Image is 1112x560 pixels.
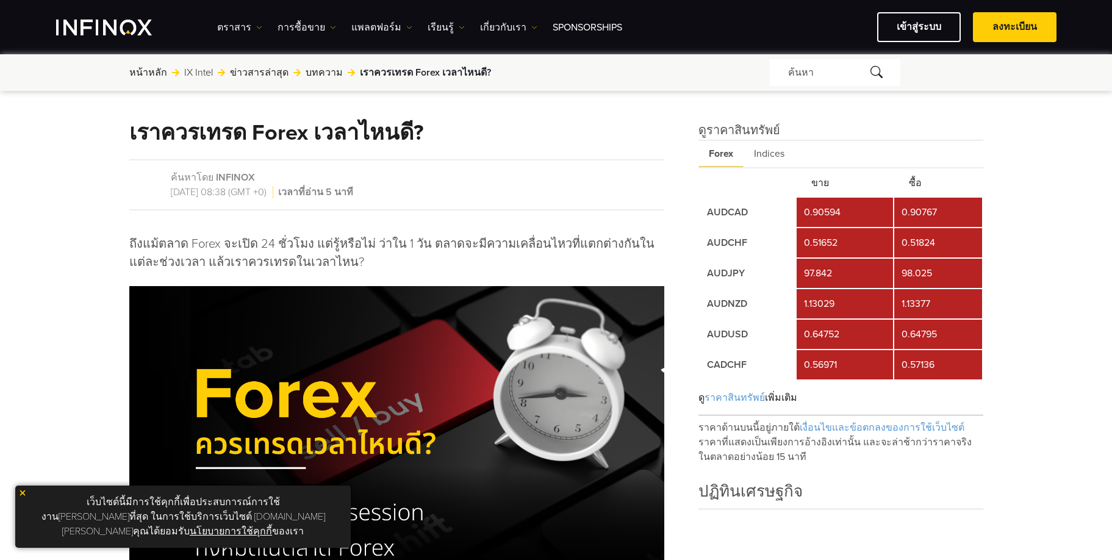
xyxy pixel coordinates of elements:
td: 0.64752 [797,320,892,349]
td: 0.64795 [894,320,982,349]
a: เรียนรู้ [428,20,465,35]
span: ราคาสินทรัพย์ [705,392,765,404]
td: AUDCHF [700,228,795,257]
p: ถึงแม้ตลาด Forex จะเปิด 24 ชั่วโมง แต่รู้หรือไม่ ว่าใน 1 วัน ตลาดจะมีความเคลื่อนไหวที่แตกต่างกันใ... [129,235,664,271]
span: เวลาที่อ่าน 5 นาที [276,186,353,198]
a: บทความ [306,65,343,80]
img: arrow-right [348,69,355,76]
td: 98.025 [894,259,982,288]
a: เข้าสู่ระบบ [877,12,961,42]
h1: เราควรเทรด Forex เวลาไหนดี? [129,121,423,145]
div: ค้นหา [770,59,900,86]
td: CADCHF [700,350,795,379]
a: INFINOX Logo [56,20,181,35]
span: เราควรเทรด Forex เวลาไหนดี? [360,65,491,80]
td: AUDJPY [700,259,795,288]
a: หน้าหลัก [129,65,167,80]
th: ขาย [797,170,892,196]
td: 1.13377 [894,289,982,318]
a: การซื้อขาย [278,20,336,35]
a: ลงทะเบียน [973,12,1056,42]
img: yellow close icon [18,489,27,497]
h4: ดูราคาสินทรัพย์ [698,121,983,140]
td: AUDCAD [700,198,795,227]
span: Indices [744,141,795,167]
img: arrow-right [172,69,179,76]
a: ตราสาร [217,20,262,35]
a: เกี่ยวกับเรา [480,20,537,35]
td: 0.90594 [797,198,892,227]
a: INFINOX [216,171,255,184]
td: 0.51824 [894,228,982,257]
a: IX Intel [184,65,213,80]
td: AUDUSD [700,320,795,349]
span: [DATE] 08:38 (GMT +0) [171,186,273,198]
a: Sponsorships [553,20,622,35]
td: AUDNZD [700,289,795,318]
td: 1.13029 [797,289,892,318]
a: ข่าวสารล่าสุด [230,65,289,80]
h4: ปฏิทินเศรษฐกิจ [698,479,983,508]
div: ดู เพิ่มเติม [698,381,983,415]
span: เงื่อนไขและข้อตกลงของการใช้เว็บไซต์ [800,422,964,434]
td: 0.57136 [894,350,982,379]
a: นโยบายการใช้คุกกี้ [190,525,272,537]
p: ราคาด้านบนนี้อยู่ภายใต้ ราคาที่แสดงเป็นเพียงการอ้างอิงเท่านั้น และจะล่าช้ากว่าราคาจริงในตลาดอย่าง... [698,415,983,464]
img: arrow-right [293,69,301,76]
p: เว็บไซต์นี้มีการใช้คุกกี้เพื่อประสบการณ์การใช้งาน[PERSON_NAME]ที่สุด ในการใช้บริการเว็บไซต์ [DOMA... [21,492,345,542]
td: 0.51652 [797,228,892,257]
td: 0.56971 [797,350,892,379]
span: ค้นหาโดย [171,171,213,184]
td: 97.842 [797,259,892,288]
th: ซื้อ [894,170,982,196]
td: 0.90767 [894,198,982,227]
span: Forex [698,141,744,167]
img: arrow-right [218,69,225,76]
a: แพลตฟอร์ม [351,20,412,35]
